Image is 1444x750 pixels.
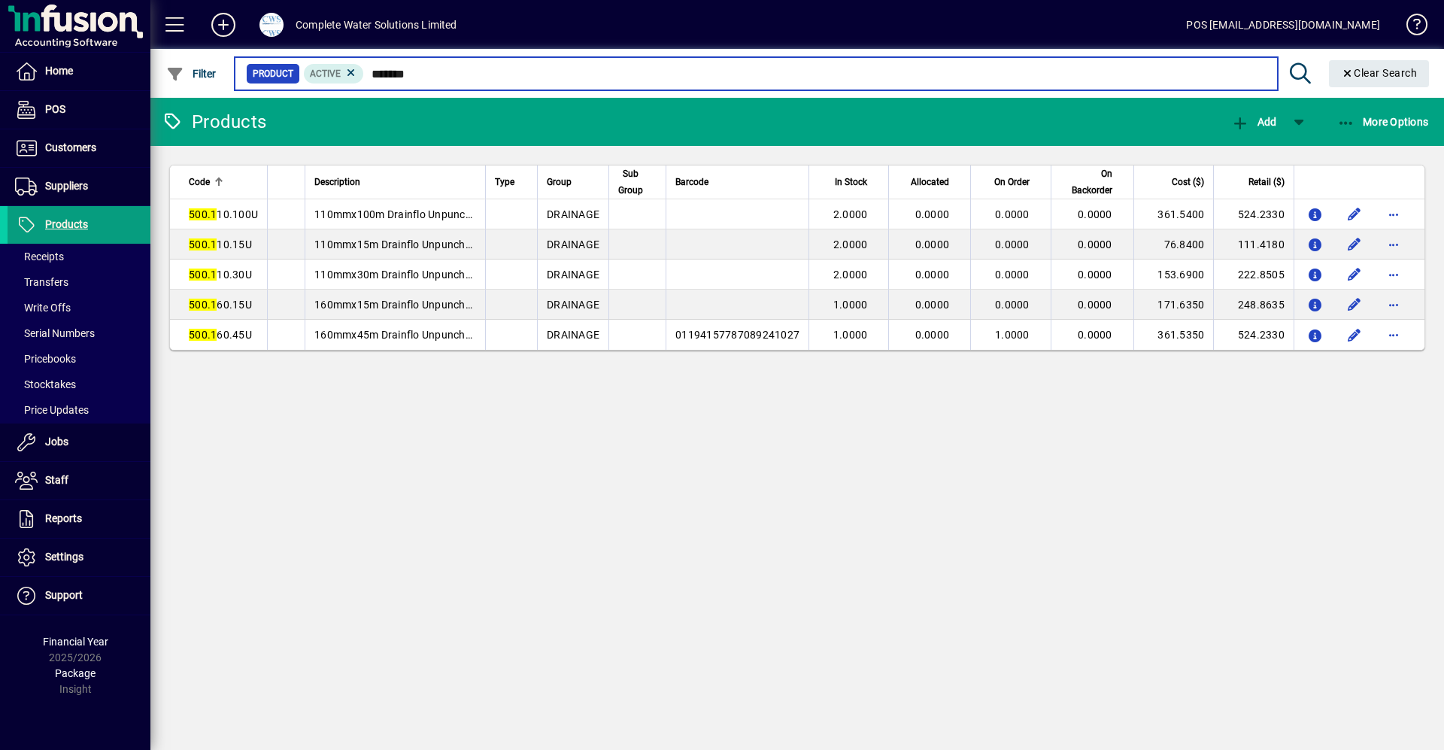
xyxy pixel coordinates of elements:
span: Retail ($) [1248,174,1285,190]
a: Suppliers [8,168,150,205]
a: Transfers [8,269,150,295]
button: More options [1382,323,1406,347]
span: 160mmx15m Drainflo Unpunched [314,299,477,311]
span: Product [253,66,293,81]
span: 2.0000 [833,269,868,281]
span: DRAINAGE [547,299,599,311]
span: On Backorder [1060,165,1112,199]
button: More options [1382,202,1406,226]
span: 0.0000 [1078,269,1112,281]
span: Products [45,218,88,230]
mat-chip: Activation Status: Active [304,64,364,84]
a: Stocktakes [8,372,150,397]
span: 60.15U [189,299,252,311]
em: 500.1 [189,208,217,220]
em: 500.1 [189,329,217,341]
span: Description [314,174,360,190]
span: 0.0000 [995,208,1030,220]
td: 361.5400 [1133,199,1214,229]
span: 110mmx100m Drainflo Unpunched [314,208,483,220]
span: DRAINAGE [547,208,599,220]
td: 153.6900 [1133,260,1214,290]
span: POS [45,103,65,115]
span: 1.0000 [833,299,868,311]
a: Staff [8,462,150,499]
button: More options [1382,232,1406,257]
button: Edit [1342,202,1367,226]
a: Receipts [8,244,150,269]
span: 0.0000 [915,208,950,220]
button: Edit [1342,232,1367,257]
span: 110mmx15m Drainflo Unpunched [314,238,477,251]
div: Sub Group [618,165,657,199]
span: Serial Numbers [15,327,95,339]
a: Home [8,53,150,90]
span: 60.45U [189,329,252,341]
span: Settings [45,551,83,563]
span: 2.0000 [833,238,868,251]
span: Group [547,174,572,190]
td: 111.4180 [1213,229,1294,260]
span: 1.0000 [833,329,868,341]
span: Active [310,68,341,79]
div: Complete Water Solutions Limited [296,13,457,37]
button: Edit [1342,293,1367,317]
span: 110mmx30m Drainflo Unpunched [314,269,477,281]
a: Customers [8,129,150,167]
span: 01194157787089241027 [675,329,799,341]
a: Settings [8,539,150,576]
button: Clear [1329,60,1430,87]
span: Suppliers [45,180,88,192]
td: 361.5350 [1133,320,1214,350]
span: Stocktakes [15,378,76,390]
span: 0.0000 [995,299,1030,311]
span: Cost ($) [1172,174,1204,190]
span: Pricebooks [15,353,76,365]
span: 10.30U [189,269,252,281]
span: Receipts [15,251,64,263]
span: Filter [166,68,217,80]
td: 222.8505 [1213,260,1294,290]
div: Code [189,174,258,190]
a: Reports [8,500,150,538]
span: 0.0000 [915,299,950,311]
button: Edit [1342,263,1367,287]
span: Financial Year [43,636,108,648]
a: Serial Numbers [8,320,150,346]
span: 0.0000 [915,269,950,281]
span: 0.0000 [915,238,950,251]
em: 500.1 [189,269,217,281]
div: On Backorder [1060,165,1126,199]
span: Home [45,65,73,77]
em: 500.1 [189,299,217,311]
span: 1.0000 [995,329,1030,341]
div: Group [547,174,599,190]
span: On Order [994,174,1030,190]
span: Customers [45,141,96,153]
span: DRAINAGE [547,269,599,281]
span: Package [55,667,96,679]
span: 0.0000 [1078,208,1112,220]
a: Pricebooks [8,346,150,372]
span: Allocated [911,174,949,190]
button: More Options [1333,108,1433,135]
div: Description [314,174,476,190]
span: 0.0000 [995,269,1030,281]
a: Support [8,577,150,615]
span: 160mmx45m Drainflo Unpunched [314,329,477,341]
span: Support [45,589,83,601]
span: Reports [45,512,82,524]
span: DRAINAGE [547,329,599,341]
button: Add [199,11,247,38]
button: Add [1227,108,1280,135]
button: More options [1382,293,1406,317]
span: 0.0000 [995,238,1030,251]
div: POS [EMAIL_ADDRESS][DOMAIN_NAME] [1186,13,1380,37]
div: In Stock [818,174,881,190]
a: Write Offs [8,295,150,320]
button: Profile [247,11,296,38]
span: Code [189,174,210,190]
button: More options [1382,263,1406,287]
span: Transfers [15,276,68,288]
a: POS [8,91,150,129]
